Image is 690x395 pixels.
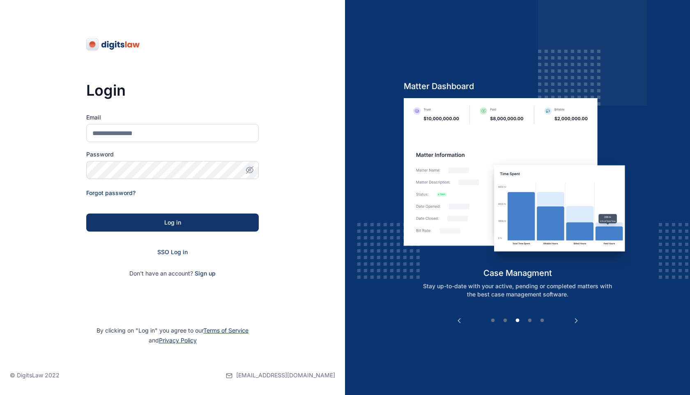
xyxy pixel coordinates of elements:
a: Terms of Service [203,327,248,334]
img: case-management [404,98,632,267]
a: SSO Log in [157,248,188,255]
p: Don't have an account? [86,269,259,278]
a: Forgot password? [86,189,136,196]
span: [EMAIL_ADDRESS][DOMAIN_NAME] [236,371,335,379]
label: Email [86,113,259,122]
img: digitslaw-logo [86,38,140,51]
span: Sign up [195,269,216,278]
button: Next [572,317,580,325]
a: Sign up [195,270,216,277]
button: Previous [455,317,463,325]
span: and [149,337,197,344]
h3: Login [86,82,259,99]
p: By clicking on "Log in" you agree to our [10,326,335,345]
a: [EMAIL_ADDRESS][DOMAIN_NAME] [226,356,335,395]
button: 1 [489,317,497,325]
button: 4 [526,317,534,325]
button: 2 [501,317,509,325]
p: © DigitsLaw 2022 [10,371,60,379]
button: 3 [513,317,522,325]
p: Stay up-to-date with your active, pending or completed matters with the best case management soft... [412,282,623,299]
h5: Matter Dashboard [404,80,632,92]
button: Log in [86,214,259,232]
a: Privacy Policy [159,337,197,344]
label: Password [86,150,259,158]
button: 5 [538,317,546,325]
h5: case managment [404,267,632,279]
div: Log in [99,218,246,227]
